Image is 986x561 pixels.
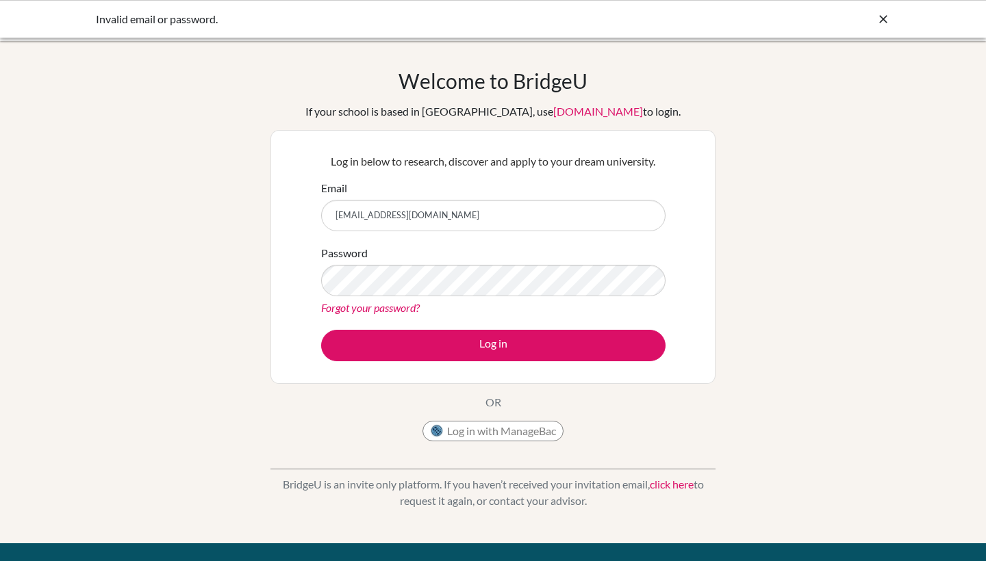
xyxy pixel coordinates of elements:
[399,68,587,93] h1: Welcome to BridgeU
[650,478,694,491] a: click here
[305,103,681,120] div: If your school is based in [GEOGRAPHIC_DATA], use to login.
[321,245,368,261] label: Password
[270,476,716,509] p: BridgeU is an invite only platform. If you haven’t received your invitation email, to request it ...
[321,301,420,314] a: Forgot your password?
[321,330,666,361] button: Log in
[485,394,501,410] p: OR
[321,180,347,196] label: Email
[553,105,643,118] a: [DOMAIN_NAME]
[321,153,666,170] p: Log in below to research, discover and apply to your dream university.
[96,11,685,27] div: Invalid email or password.
[422,421,564,441] button: Log in with ManageBac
